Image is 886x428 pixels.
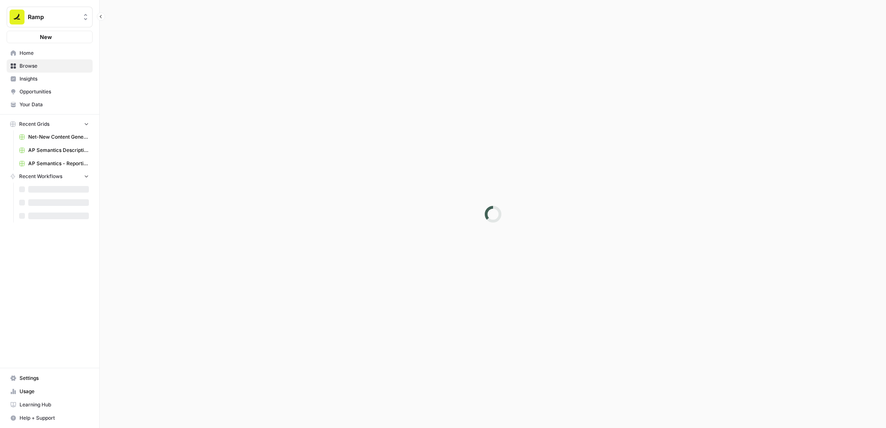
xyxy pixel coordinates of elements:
button: Recent Workflows [7,170,93,183]
span: Help + Support [20,414,89,422]
button: Workspace: Ramp [7,7,93,27]
span: Net-New Content Generator - Grid Template [28,133,89,141]
span: Learning Hub [20,401,89,408]
a: Net-New Content Generator - Grid Template [15,130,93,144]
img: Ramp Logo [10,10,25,24]
span: Usage [20,388,89,395]
span: AP Semantics - Reporting [28,160,89,167]
span: Insights [20,75,89,83]
a: Opportunities [7,85,93,98]
button: New [7,31,93,43]
a: Your Data [7,98,93,111]
span: Ramp [28,13,78,21]
span: Settings [20,374,89,382]
a: Insights [7,72,93,86]
span: New [40,33,52,41]
span: Opportunities [20,88,89,95]
a: AP Semantics - Reporting [15,157,93,170]
span: Recent Grids [19,120,49,128]
span: Your Data [20,101,89,108]
a: AP Semantics Descriptions - Month 1 B [15,144,93,157]
span: Browse [20,62,89,70]
a: Browse [7,59,93,73]
a: Usage [7,385,93,398]
button: Help + Support [7,411,93,425]
span: Home [20,49,89,57]
span: AP Semantics Descriptions - Month 1 B [28,147,89,154]
a: Settings [7,372,93,385]
button: Recent Grids [7,118,93,130]
a: Learning Hub [7,398,93,411]
span: Recent Workflows [19,173,62,180]
a: Home [7,46,93,60]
